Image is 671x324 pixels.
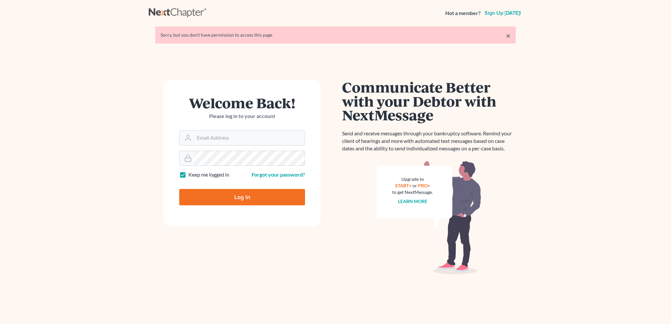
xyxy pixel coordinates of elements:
[376,160,481,275] img: nextmessage_bg-59042aed3d76b12b5cd301f8e5b87938c9018125f34e5fa2b7a6b67550977c72.svg
[188,171,229,179] label: Keep me logged in
[252,171,305,178] a: Forgot your password?
[161,32,510,38] div: Sorry, but you don't have permission to access this page
[418,183,430,188] a: PRO+
[179,96,305,110] h1: Welcome Back!
[483,10,522,16] a: Sign up [DATE]!
[412,183,417,188] span: or
[506,32,510,40] a: ×
[398,198,427,204] a: Learn more
[392,176,433,182] div: Upgrade to
[392,189,433,196] div: to get NextMessage.
[395,183,412,188] a: START+
[194,131,305,145] input: Email Address
[179,112,305,120] p: Please log in to your account
[179,189,305,205] input: Log In
[342,80,516,122] h1: Communicate Better with your Debtor with NextMessage
[445,9,481,17] strong: Not a member?
[342,130,516,152] p: Send and receive messages through your bankruptcy software. Remind your client of hearings and mo...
